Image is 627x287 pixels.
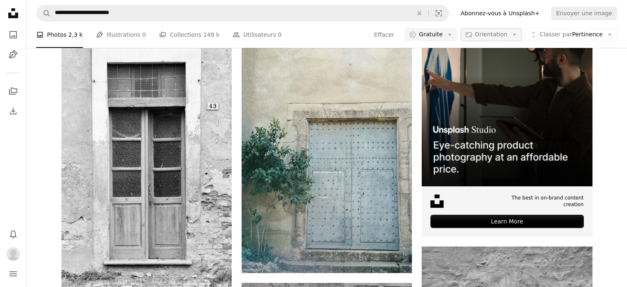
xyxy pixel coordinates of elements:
[540,31,572,38] span: Classer par
[203,30,219,39] span: 149 k
[404,28,457,41] button: Gratuite
[142,30,146,39] span: 0
[5,266,21,282] button: Menu
[5,103,21,119] a: Historique de téléchargement
[456,7,545,20] a: Abonnez-vous à Unsplash+
[5,246,21,262] button: Profil
[419,31,443,39] span: Gratuite
[5,46,21,63] a: Illustrations
[373,28,395,41] button: Effacer
[422,15,592,237] a: The best in on-brand content creationLearn More
[490,194,583,209] span: The best in on-brand content creation
[540,31,603,39] span: Pertinence
[525,28,617,41] button: Classer parPertinence
[410,5,428,21] button: Effacer
[37,5,51,21] button: Rechercher sur Unsplash
[430,215,583,228] div: Learn More
[430,194,444,208] img: file-1631678316303-ed18b8b5cb9cimage
[159,21,219,48] a: Collections 149 k
[242,15,412,273] img: Un chat assis sur les marches d’un immeuble
[232,21,282,48] a: Utilisateurs 0
[36,5,449,21] form: Rechercher des visuels sur tout le site
[5,26,21,43] a: Photos
[61,163,232,171] a: une fenêtre dans un bâtiment
[422,15,592,186] img: file-1715714098234-25b8b4e9d8faimage
[278,30,282,39] span: 0
[5,226,21,242] button: Notifications
[551,7,617,20] button: Envoyer une image
[5,83,21,100] a: Collections
[96,21,146,48] a: Illustrations 0
[429,5,449,21] button: Recherche de visuels
[242,140,412,147] a: Un chat assis sur les marches d’un immeuble
[460,28,522,41] button: Orientation
[5,5,21,23] a: Accueil — Unsplash
[7,247,20,261] img: Avatar de l’utilisateur Mélodie Horeau
[475,31,507,38] span: Orientation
